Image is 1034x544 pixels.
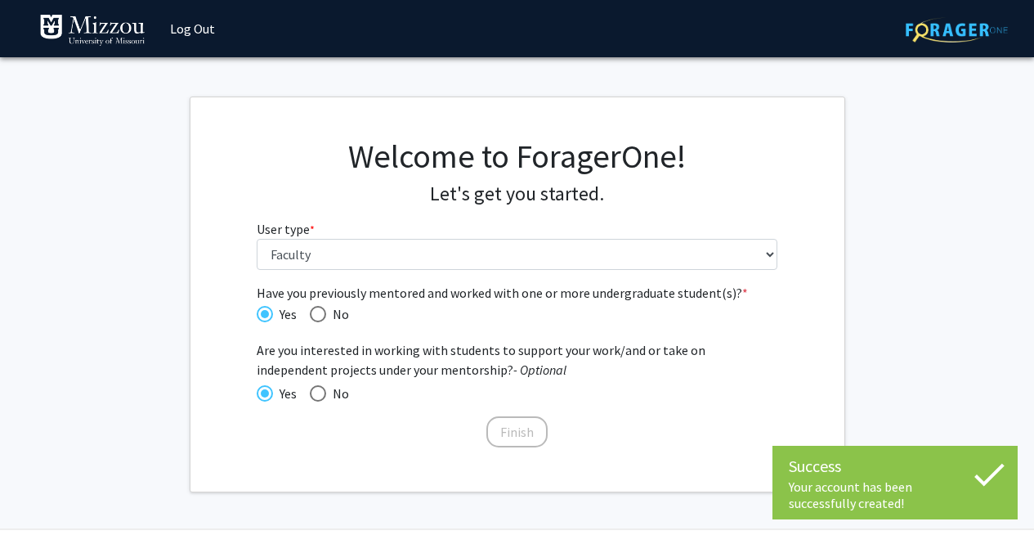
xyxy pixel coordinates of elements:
img: ForagerOne Logo [906,17,1008,43]
mat-radio-group: Have you previously mentored and worked with one or more undergraduate student(s)? [257,303,777,324]
div: Your account has been successfully created! [789,479,1001,511]
h1: Welcome to ForagerOne! [257,137,777,176]
span: Are you interested in working with students to support your work/and or take on independent proje... [257,340,777,380]
span: Have you previously mentored and worked with one or more undergraduate student(s)? [257,283,777,303]
i: - Optional [513,362,566,378]
button: Finish [486,416,548,447]
span: Yes [273,384,297,403]
div: Success [789,454,1001,479]
span: No [326,384,349,403]
label: User type [257,219,315,239]
span: Yes [273,304,297,324]
iframe: Chat [12,470,69,532]
img: University of Missouri Logo [39,14,145,47]
span: No [326,304,349,324]
h4: Let's get you started. [257,182,777,206]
